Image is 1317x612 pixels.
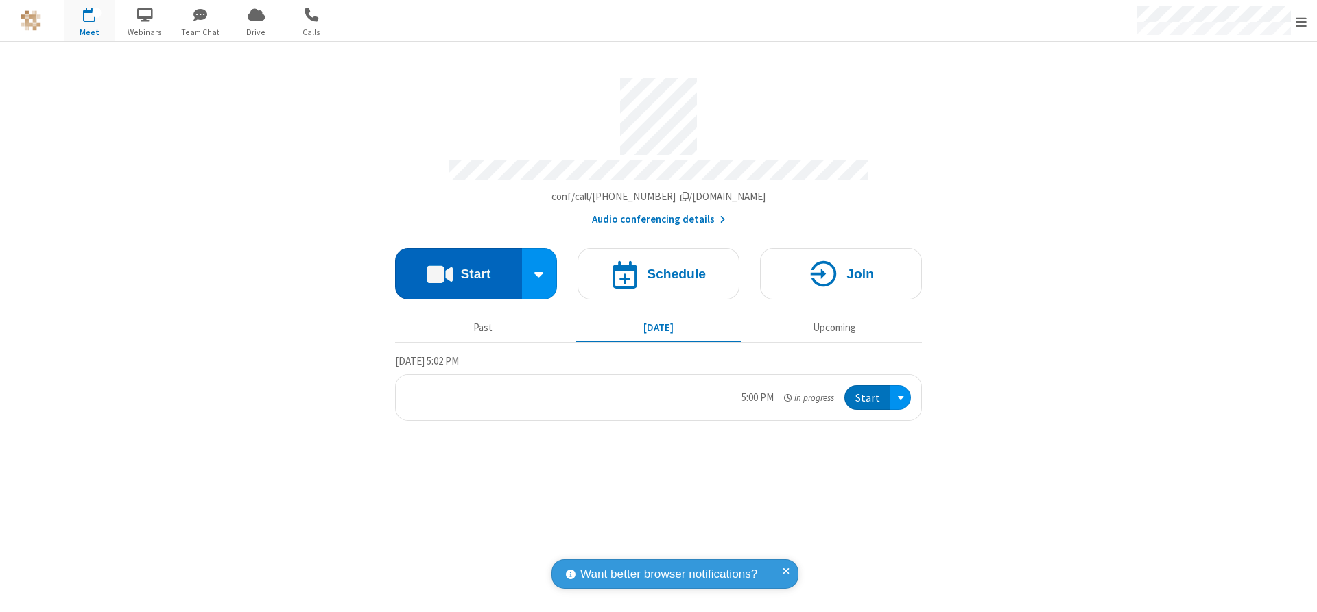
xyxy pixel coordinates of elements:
[578,248,739,299] button: Schedule
[551,189,766,205] button: Copy my meeting room linkCopy my meeting room link
[21,10,41,31] img: QA Selenium DO NOT DELETE OR CHANGE
[119,26,171,38] span: Webinars
[175,26,226,38] span: Team Chat
[230,26,282,38] span: Drive
[741,390,774,406] div: 5:00 PM
[890,385,911,411] div: Open menu
[395,68,922,228] section: Account details
[460,267,490,280] h4: Start
[1283,576,1307,602] iframe: Chat
[551,190,766,203] span: Copy my meeting room link
[752,315,917,341] button: Upcoming
[286,26,337,38] span: Calls
[395,354,459,367] span: [DATE] 5:02 PM
[580,565,757,583] span: Want better browser notifications?
[647,267,706,280] h4: Schedule
[592,212,726,228] button: Audio conferencing details
[576,315,741,341] button: [DATE]
[93,8,102,18] div: 1
[844,385,890,411] button: Start
[64,26,115,38] span: Meet
[522,248,558,299] div: Start conference options
[846,267,874,280] h4: Join
[401,315,566,341] button: Past
[784,391,834,404] em: in progress
[395,248,522,299] button: Start
[395,353,922,421] section: Today's Meetings
[760,248,922,299] button: Join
